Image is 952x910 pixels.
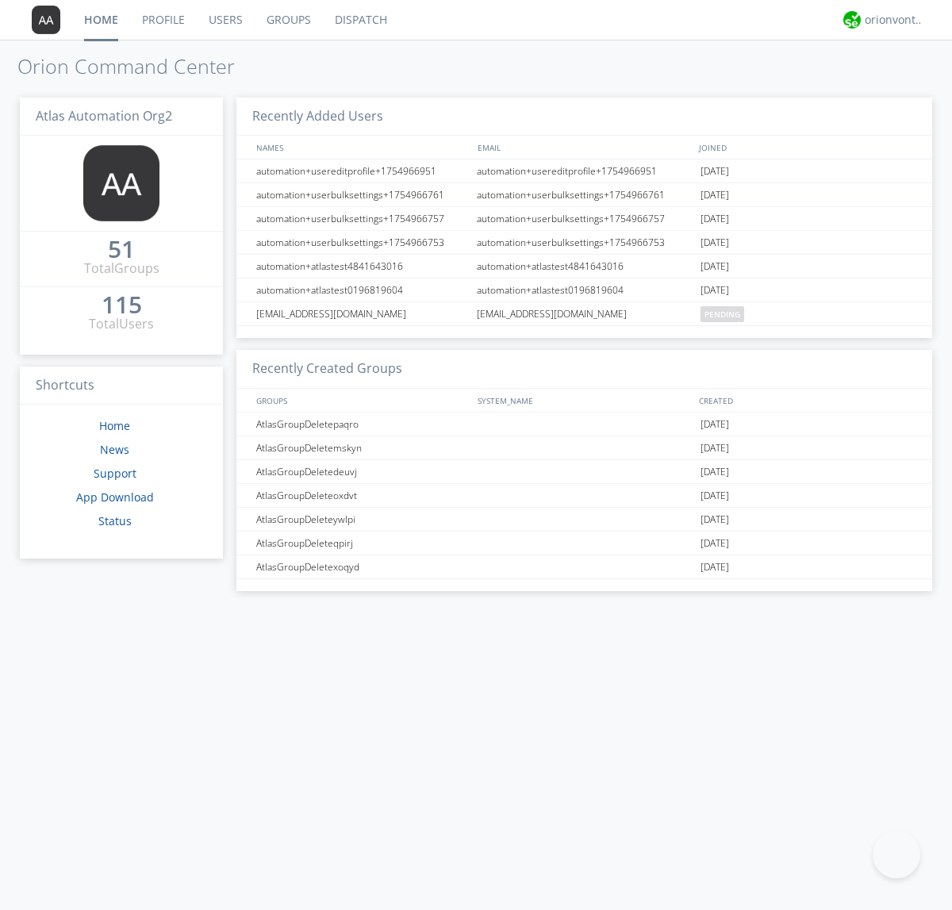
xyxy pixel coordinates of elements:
div: SYSTEM_NAME [474,389,695,412]
a: AtlasGroupDeletepaqro[DATE] [236,413,932,436]
div: AtlasGroupDeletexoqyd [252,555,472,578]
a: automation+userbulksettings+1754966753automation+userbulksettings+1754966753[DATE] [236,231,932,255]
div: automation+userbulksettings+1754966753 [252,231,472,254]
div: CREATED [695,389,917,412]
span: [DATE] [701,255,729,278]
div: automation+atlastest0196819604 [473,278,697,301]
a: Home [99,418,130,433]
div: automation+atlastest4841643016 [473,255,697,278]
div: automation+usereditprofile+1754966951 [473,159,697,182]
div: automation+userbulksettings+1754966761 [473,183,697,206]
div: Total Users [89,315,154,333]
div: automation+userbulksettings+1754966753 [473,231,697,254]
span: [DATE] [701,183,729,207]
a: AtlasGroupDeletemskyn[DATE] [236,436,932,460]
span: [DATE] [701,508,729,532]
div: AtlasGroupDeleteoxdvt [252,484,472,507]
span: pending [701,306,744,322]
span: [DATE] [701,207,729,231]
a: AtlasGroupDeletexoqyd[DATE] [236,555,932,579]
span: [DATE] [701,460,729,484]
div: automation+atlastest0196819604 [252,278,472,301]
h3: Recently Created Groups [236,350,932,389]
a: [EMAIL_ADDRESS][DOMAIN_NAME][EMAIL_ADDRESS][DOMAIN_NAME]pending [236,302,932,326]
div: automation+userbulksettings+1754966757 [473,207,697,230]
span: [DATE] [701,231,729,255]
span: Atlas Automation Org2 [36,107,172,125]
a: Support [94,466,136,481]
a: automation+userbulksettings+1754966757automation+userbulksettings+1754966757[DATE] [236,207,932,231]
a: automation+userbulksettings+1754966761automation+userbulksettings+1754966761[DATE] [236,183,932,207]
div: 51 [108,241,135,257]
iframe: Toggle Customer Support [873,831,920,878]
a: AtlasGroupDeleteoxdvt[DATE] [236,484,932,508]
a: automation+usereditprofile+1754966951automation+usereditprofile+1754966951[DATE] [236,159,932,183]
img: 373638.png [83,145,159,221]
a: automation+atlastest4841643016automation+atlastest4841643016[DATE] [236,255,932,278]
div: 115 [102,297,142,313]
div: orionvontas+atlas+automation+org2 [865,12,924,28]
h3: Shortcuts [20,367,223,405]
div: [EMAIL_ADDRESS][DOMAIN_NAME] [473,302,697,325]
div: Total Groups [84,259,159,278]
div: AtlasGroupDeletepaqro [252,413,472,436]
img: 373638.png [32,6,60,34]
a: 51 [108,241,135,259]
span: [DATE] [701,436,729,460]
div: automation+userbulksettings+1754966761 [252,183,472,206]
div: automation+userbulksettings+1754966757 [252,207,472,230]
div: AtlasGroupDeletedeuvj [252,460,472,483]
div: automation+usereditprofile+1754966951 [252,159,472,182]
span: [DATE] [701,159,729,183]
div: JOINED [695,136,917,159]
a: AtlasGroupDeleteywlpi[DATE] [236,508,932,532]
span: [DATE] [701,484,729,508]
div: AtlasGroupDeleteywlpi [252,508,472,531]
div: AtlasGroupDeletemskyn [252,436,472,459]
a: AtlasGroupDeleteqpirj[DATE] [236,532,932,555]
a: 115 [102,297,142,315]
span: [DATE] [701,413,729,436]
span: [DATE] [701,278,729,302]
div: automation+atlastest4841643016 [252,255,472,278]
a: App Download [76,490,154,505]
span: [DATE] [701,555,729,579]
a: automation+atlastest0196819604automation+atlastest0196819604[DATE] [236,278,932,302]
div: AtlasGroupDeleteqpirj [252,532,472,555]
div: EMAIL [474,136,695,159]
a: News [100,442,129,457]
a: Status [98,513,132,528]
h3: Recently Added Users [236,98,932,136]
span: [DATE] [701,532,729,555]
div: GROUPS [252,389,470,412]
div: [EMAIL_ADDRESS][DOMAIN_NAME] [252,302,472,325]
div: NAMES [252,136,470,159]
a: AtlasGroupDeletedeuvj[DATE] [236,460,932,484]
img: 29d36aed6fa347d5a1537e7736e6aa13 [843,11,861,29]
